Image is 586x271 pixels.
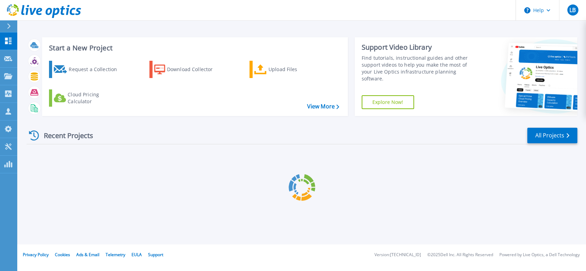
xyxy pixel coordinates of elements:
div: Find tutorials, instructional guides and other support videos to help you make the most of your L... [362,55,474,82]
a: EULA [131,252,142,258]
a: Upload Files [250,61,326,78]
div: Download Collector [167,62,222,76]
span: LB [569,7,576,13]
div: Recent Projects [27,127,102,144]
div: Upload Files [268,62,324,76]
div: Cloud Pricing Calculator [68,91,123,105]
a: All Projects [527,128,577,143]
a: View More [307,103,339,110]
div: Request a Collection [69,62,124,76]
li: Version: [TECHNICAL_ID] [374,253,421,257]
li: Powered by Live Optics, a Dell Technology [499,253,580,257]
a: Telemetry [106,252,125,258]
a: Request a Collection [49,61,126,78]
a: Privacy Policy [23,252,49,258]
a: Ads & Email [76,252,99,258]
li: © 2025 Dell Inc. All Rights Reserved [427,253,493,257]
a: Explore Now! [362,95,414,109]
a: Cookies [55,252,70,258]
a: Download Collector [149,61,226,78]
h3: Start a New Project [49,44,339,52]
a: Support [148,252,163,258]
div: Support Video Library [362,43,474,52]
a: Cloud Pricing Calculator [49,89,126,107]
